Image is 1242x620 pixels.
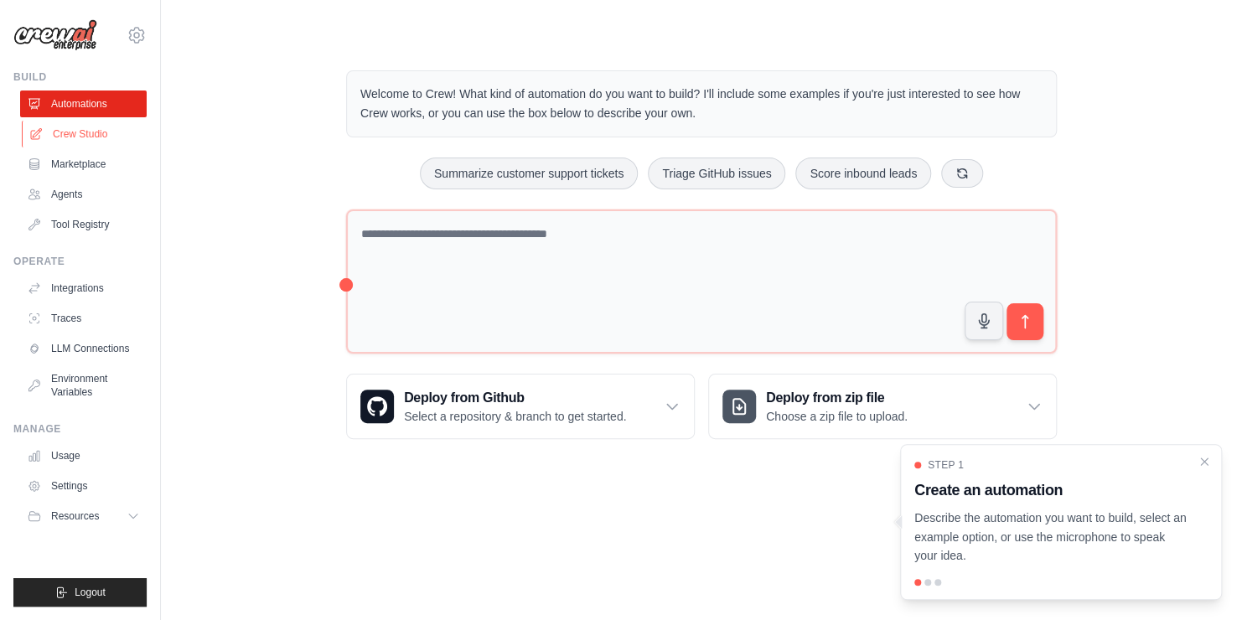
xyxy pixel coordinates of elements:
[404,408,626,425] p: Select a repository & branch to get started.
[766,388,908,408] h3: Deploy from zip file
[420,158,638,189] button: Summarize customer support tickets
[648,158,785,189] button: Triage GitHub issues
[360,85,1043,123] p: Welcome to Crew! What kind of automation do you want to build? I'll include some examples if you'...
[928,458,964,472] span: Step 1
[75,586,106,599] span: Logout
[20,305,147,332] a: Traces
[20,90,147,117] a: Automations
[914,478,1188,502] h3: Create an automation
[20,275,147,302] a: Integrations
[1158,540,1242,620] iframe: Chat Widget
[20,335,147,362] a: LLM Connections
[20,473,147,499] a: Settings
[20,211,147,238] a: Tool Registry
[766,408,908,425] p: Choose a zip file to upload.
[13,70,147,84] div: Build
[20,365,147,406] a: Environment Variables
[404,388,626,408] h3: Deploy from Github
[20,503,147,530] button: Resources
[20,151,147,178] a: Marketplace
[795,158,931,189] button: Score inbound leads
[51,509,99,523] span: Resources
[22,121,148,147] a: Crew Studio
[914,509,1188,566] p: Describe the automation you want to build, select an example option, or use the microphone to spe...
[20,442,147,469] a: Usage
[13,422,147,436] div: Manage
[13,255,147,268] div: Operate
[20,181,147,208] a: Agents
[1198,455,1211,468] button: Close walkthrough
[13,19,97,51] img: Logo
[13,578,147,607] button: Logout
